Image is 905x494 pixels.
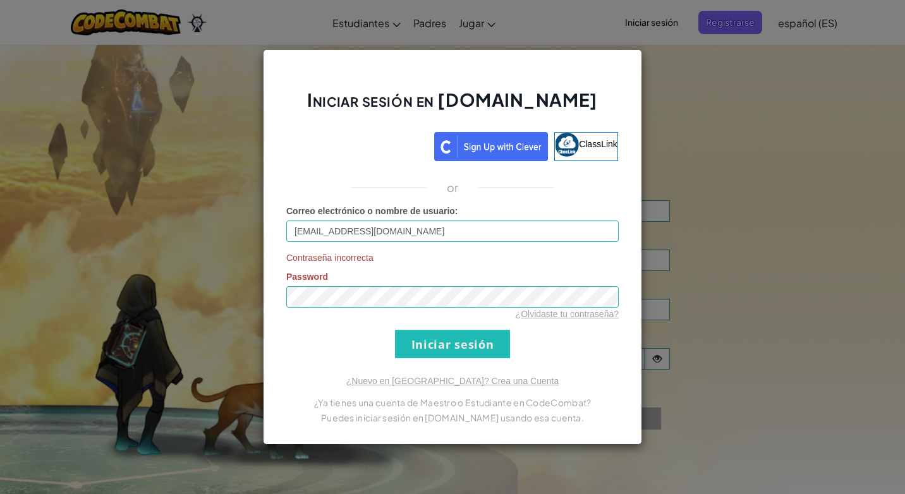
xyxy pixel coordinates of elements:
[346,376,559,386] a: ¿Nuevo en [GEOGRAPHIC_DATA]? Crea una Cuenta
[447,180,459,195] p: or
[395,330,510,358] input: Iniciar sesión
[579,139,617,149] span: ClassLink
[286,205,458,217] label: :
[434,132,548,161] img: clever_sso_button@2x.png
[286,395,619,410] p: ¿Ya tienes una cuenta de Maestro o Estudiante en CodeCombat?
[281,131,434,159] iframe: Botón Iniciar sesión con Google
[286,206,455,216] span: Correo electrónico o nombre de usuario
[286,272,328,282] span: Password
[286,251,619,264] span: Contraseña incorrecta
[286,410,619,425] p: Puedes iniciar sesión en [DOMAIN_NAME] usando esa cuenta.
[516,309,619,319] a: ¿Olvidaste tu contraseña?
[555,133,579,157] img: classlink-logo-small.png
[286,88,619,124] h2: Iniciar sesión en [DOMAIN_NAME]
